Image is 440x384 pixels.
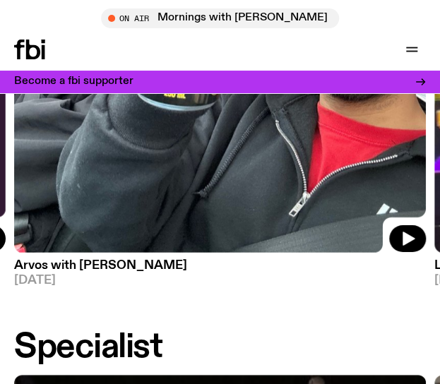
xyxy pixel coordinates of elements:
h2: Specialist [14,332,162,364]
button: On AirMornings with [PERSON_NAME] [101,8,339,28]
a: Arvos with [PERSON_NAME][DATE] [14,253,426,287]
h3: Arvos with [PERSON_NAME] [14,260,426,272]
h3: Become a fbi supporter [14,76,133,87]
span: [DATE] [14,275,426,287]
